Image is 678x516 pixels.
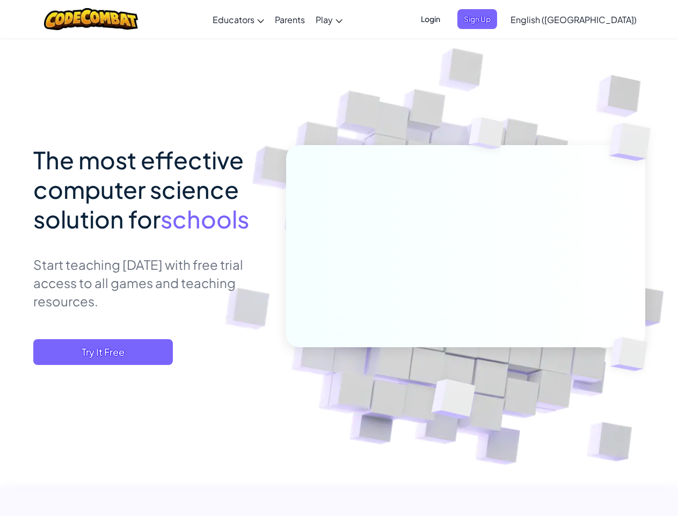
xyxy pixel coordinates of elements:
[269,5,310,34] a: Parents
[310,5,348,34] a: Play
[457,9,497,29] button: Sign Up
[44,8,138,30] img: CodeCombat logo
[161,204,249,234] span: schools
[592,315,673,393] img: Overlap cubes
[33,145,244,234] span: The most effective computer science solution for
[405,356,501,446] img: Overlap cubes
[213,14,254,25] span: Educators
[316,14,333,25] span: Play
[207,5,269,34] a: Educators
[414,9,447,29] button: Login
[511,14,637,25] span: English ([GEOGRAPHIC_DATA])
[505,5,642,34] a: English ([GEOGRAPHIC_DATA])
[33,255,270,310] p: Start teaching [DATE] with free trial access to all games and teaching resources.
[448,96,526,176] img: Overlap cubes
[33,339,173,365] button: Try It Free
